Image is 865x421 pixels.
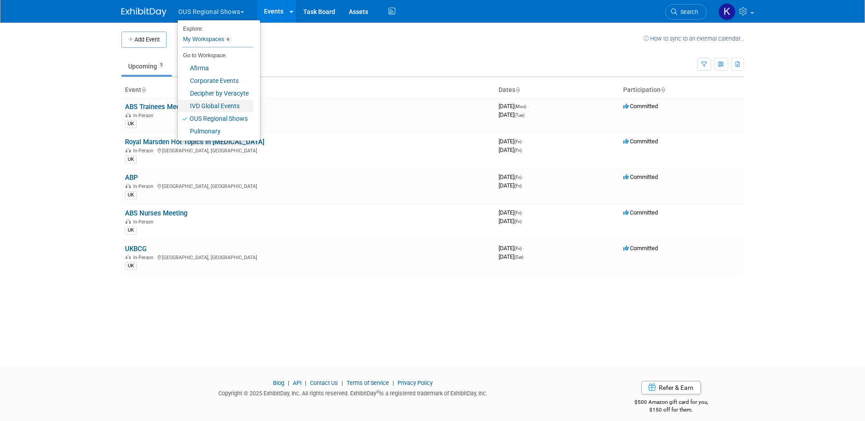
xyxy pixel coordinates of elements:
span: (Fri) [514,139,522,144]
th: Dates [495,82,620,98]
img: In-Person Event [125,113,131,117]
span: [DATE] [499,103,529,110]
a: Terms of Service [347,380,389,386]
img: In-Person Event [125,255,131,259]
img: Keirsten Davis [718,3,735,20]
a: My Workspaces6 [182,32,253,47]
a: ABP [125,174,138,182]
div: [GEOGRAPHIC_DATA], [GEOGRAPHIC_DATA] [125,182,491,189]
span: Committed [623,103,658,110]
span: - [523,209,524,216]
div: UK [125,120,137,128]
a: Sort by Start Date [515,86,520,93]
div: Copyright © 2025 ExhibitDay, Inc. All rights reserved. ExhibitDay is a registered trademark of Ex... [121,387,585,398]
span: | [286,380,291,386]
li: Explore: [178,23,253,32]
span: In-Person [133,219,156,225]
span: (Fri) [514,148,522,153]
a: Pulmonary [178,125,253,137]
a: API [293,380,301,386]
span: - [523,174,524,180]
div: [GEOGRAPHIC_DATA], [GEOGRAPHIC_DATA] [125,146,491,154]
span: [DATE] [499,253,523,260]
img: ExhibitDay [121,8,167,17]
span: In-Person [133,148,156,154]
a: Afirma [178,62,253,74]
span: In-Person [133,183,156,189]
li: Go to Workspace: [178,50,253,61]
span: - [523,245,524,252]
span: - [527,103,529,110]
div: UK [125,191,137,199]
span: [DATE] [499,146,522,153]
th: Participation [620,82,744,98]
span: In-Person [133,255,156,261]
a: Corporate Events [178,74,253,87]
span: 5 [157,62,165,69]
img: In-Person Event [125,219,131,224]
span: (Fri) [514,219,522,224]
span: (Sat) [514,255,523,260]
div: [GEOGRAPHIC_DATA], [GEOGRAPHIC_DATA] [125,253,491,261]
span: [DATE] [499,111,524,118]
span: Committed [623,245,658,252]
span: (Fri) [514,175,522,180]
a: OUS Regional Shows [178,112,253,125]
div: UK [125,156,137,164]
a: ABS Nurses Meeting [125,209,187,217]
span: | [303,380,309,386]
button: Add Event [121,32,167,48]
span: (Fri) [514,210,522,215]
a: How to sync to an external calendar... [643,35,744,42]
a: UKBCG [125,245,147,253]
a: IVD Global Events [178,100,253,112]
span: Committed [623,209,658,216]
img: In-Person Event [125,148,131,152]
span: (Fri) [514,246,522,251]
div: $150 off for them. [598,406,744,414]
a: Contact Us [310,380,338,386]
div: UK [125,226,137,234]
span: [DATE] [499,245,524,252]
a: Upcoming5 [121,58,172,75]
span: Search [677,9,698,15]
span: (Mon) [514,104,526,109]
a: Sort by Participation Type [661,86,665,93]
a: Blog [273,380,284,386]
span: In-Person [133,113,156,119]
span: [DATE] [499,218,522,224]
span: [DATE] [499,182,522,189]
span: | [390,380,396,386]
div: $500 Amazon gift card for you, [598,393,744,413]
a: Search [665,4,707,20]
div: UK [125,262,137,270]
a: Decipher by Veracyte [178,87,253,100]
span: - [523,138,524,145]
span: Committed [623,138,658,145]
th: Event [121,82,495,98]
span: Committed [623,174,658,180]
a: Privacy Policy [398,380,433,386]
span: | [339,380,345,386]
span: (Fri) [514,183,522,188]
span: (Tue) [514,113,524,118]
span: [DATE] [499,138,524,145]
img: In-Person Event [125,183,131,188]
a: Past103 [174,58,213,75]
a: Sort by Event Name [141,86,146,93]
span: 6 [224,36,232,43]
sup: ® [376,389,379,394]
a: Refer & Earn [641,381,701,394]
a: Royal Marsden Hot Topics in [MEDICAL_DATA] [125,138,264,146]
span: [DATE] [499,209,524,216]
span: [DATE] [499,174,524,180]
a: ABS Trainees Meeting [GEOGRAPHIC_DATA] [125,103,258,111]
